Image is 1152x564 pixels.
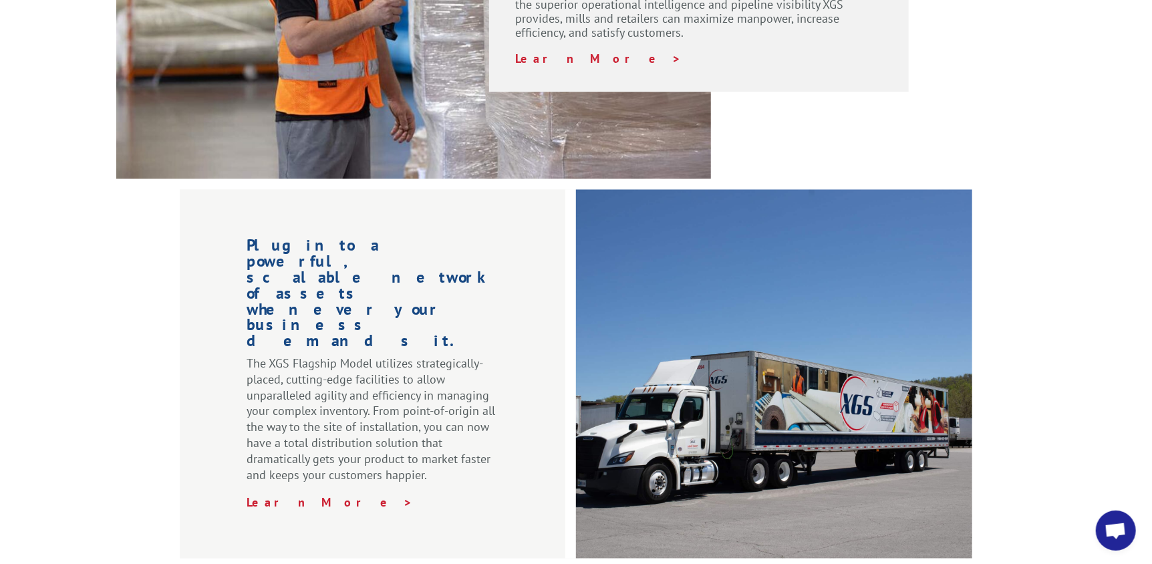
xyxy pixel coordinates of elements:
a: Open chat [1096,511,1136,551]
p: The XGS Flagship Model utilizes strategically-placed, cutting-edge facilities to allow unparallel... [247,356,498,495]
a: Learn More > [516,51,682,66]
a: Learn More > [247,495,413,511]
h1: Plug into a powerful, scalable network of assets whenever your business demands it. [247,237,498,356]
